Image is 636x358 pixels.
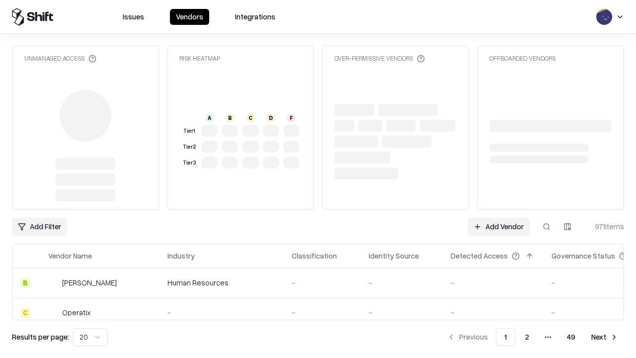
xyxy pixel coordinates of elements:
[292,307,353,318] div: -
[62,307,90,318] div: Operatix
[292,277,353,288] div: -
[181,159,197,167] div: Tier 3
[24,54,96,63] div: Unmanaged Access
[468,218,530,236] a: Add Vendor
[181,143,197,151] div: Tier 2
[451,307,536,318] div: -
[559,328,583,346] button: 49
[226,114,234,122] div: B
[246,114,254,122] div: C
[369,307,435,318] div: -
[48,308,58,318] img: Operatix
[179,54,220,63] div: Risk Heatmap
[584,221,624,232] div: 971 items
[496,328,515,346] button: 1
[12,332,69,342] p: Results per page:
[62,277,117,288] div: [PERSON_NAME]
[20,278,30,288] div: B
[20,308,30,318] div: C
[441,328,624,346] nav: pagination
[117,9,150,25] button: Issues
[48,278,58,288] img: Deel
[229,9,281,25] button: Integrations
[369,277,435,288] div: -
[489,54,556,63] div: Offboarded Vendors
[451,277,536,288] div: -
[167,277,276,288] div: Human Resources
[48,251,92,261] div: Vendor Name
[181,127,197,135] div: Tier 1
[585,328,624,346] button: Next
[517,328,537,346] button: 2
[287,114,295,122] div: F
[292,251,337,261] div: Classification
[451,251,508,261] div: Detected Access
[552,251,615,261] div: Governance Status
[369,251,419,261] div: Identity Source
[334,54,425,63] div: Over-Permissive Vendors
[267,114,275,122] div: D
[12,218,67,236] button: Add Filter
[170,9,209,25] button: Vendors
[167,251,195,261] div: Industry
[167,307,276,318] div: -
[206,114,214,122] div: A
